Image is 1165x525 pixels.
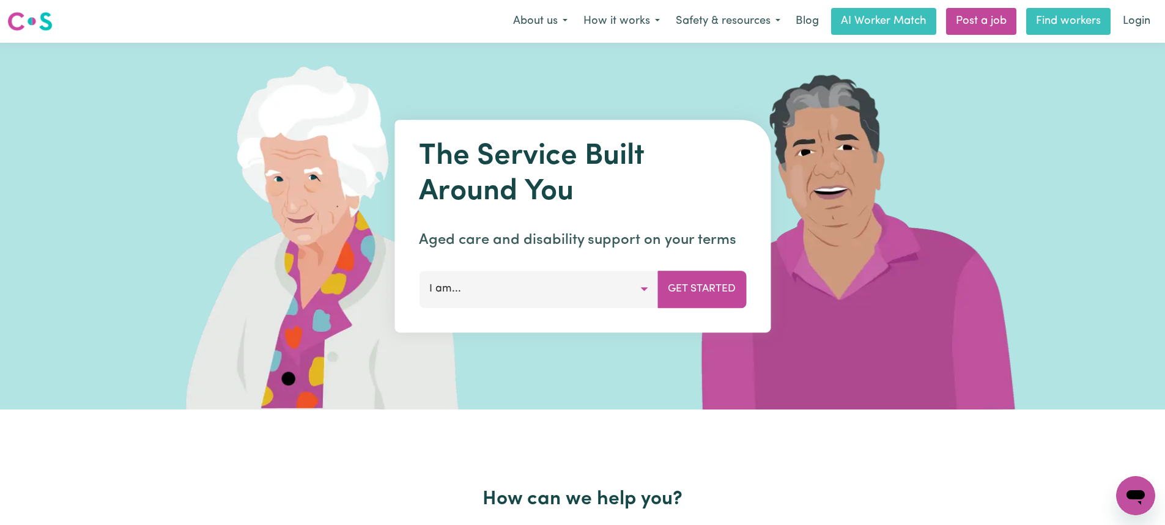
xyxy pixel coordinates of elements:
a: Login [1115,8,1158,35]
a: Blog [788,8,826,35]
button: Get Started [657,271,746,307]
button: About us [505,9,575,34]
a: Find workers [1026,8,1111,35]
button: How it works [575,9,668,34]
img: Careseekers logo [7,10,53,32]
a: Post a job [946,8,1016,35]
p: Aged care and disability support on your terms [419,229,746,251]
iframe: Button to launch messaging window [1116,476,1155,515]
a: Careseekers logo [7,7,53,35]
h1: The Service Built Around You [419,139,746,210]
h2: How can we help you? [187,488,979,511]
button: Safety & resources [668,9,788,34]
a: AI Worker Match [831,8,936,35]
button: I am... [419,271,658,307]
